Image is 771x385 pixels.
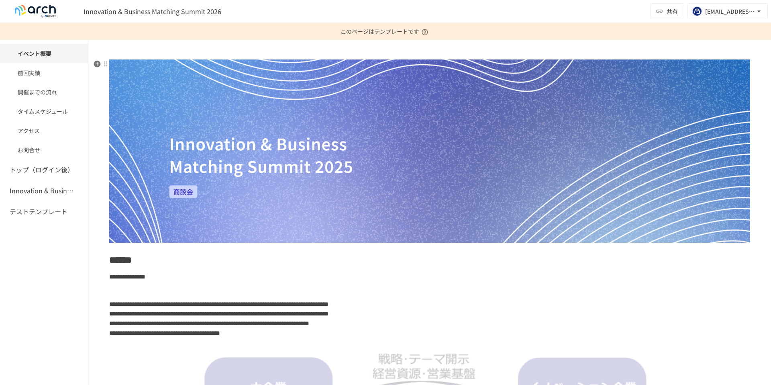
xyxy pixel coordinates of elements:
span: タイムスケジュール [18,107,70,116]
span: アクセス [18,126,70,135]
button: [EMAIL_ADDRESS][DOMAIN_NAME] [687,3,768,19]
img: logo-default@2x-9cf2c760.svg [10,5,61,18]
span: お問合せ [18,145,70,154]
img: OqBmHPVadJERxDLLPpdikO9tsDJ2cpdSwFfYCHTUX3U [109,59,750,243]
h6: テストテンプレート [10,207,67,217]
h6: トップ（ログイン後） [10,165,74,175]
h6: Innovation & Business Matching Summit 2025 [10,186,74,196]
span: 前回実績 [18,68,70,77]
button: 共有 [651,3,684,19]
span: Innovation & Business Matching Summit 2026 [84,6,221,16]
span: 開催までの流れ [18,88,70,96]
span: イベント概要 [18,49,70,58]
div: [EMAIL_ADDRESS][DOMAIN_NAME] [705,6,755,16]
p: このページはテンプレートです [341,23,430,40]
span: 共有 [667,7,678,16]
